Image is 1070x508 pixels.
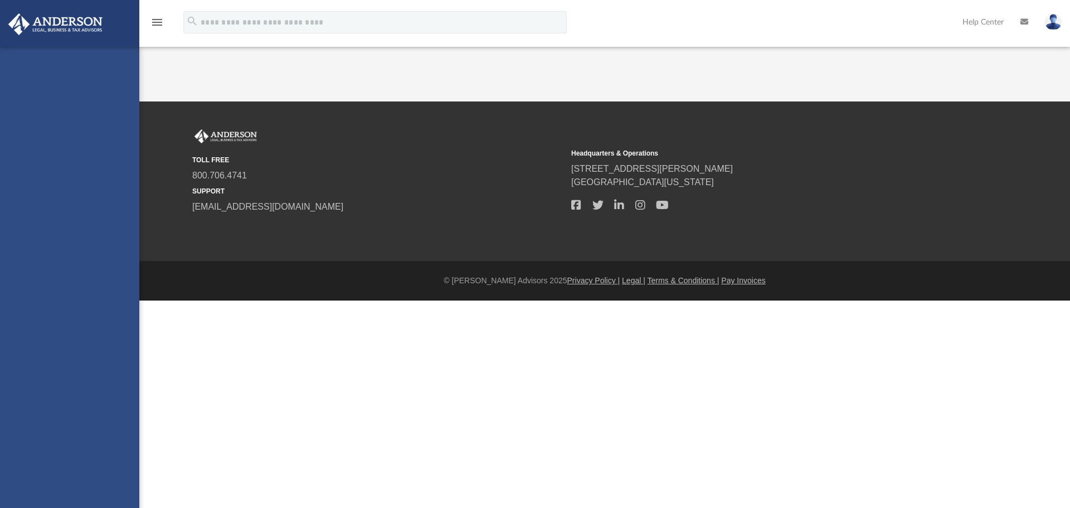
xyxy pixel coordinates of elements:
i: search [186,15,198,27]
a: Pay Invoices [721,276,765,285]
a: menu [150,21,164,29]
a: [STREET_ADDRESS][PERSON_NAME] [571,164,733,173]
a: [EMAIL_ADDRESS][DOMAIN_NAME] [192,202,343,211]
a: Legal | [622,276,645,285]
img: User Pic [1045,14,1062,30]
i: menu [150,16,164,29]
img: Anderson Advisors Platinum Portal [5,13,106,35]
small: Headquarters & Operations [571,148,942,158]
img: Anderson Advisors Platinum Portal [192,129,259,144]
a: [GEOGRAPHIC_DATA][US_STATE] [571,177,714,187]
small: TOLL FREE [192,155,563,165]
div: © [PERSON_NAME] Advisors 2025 [139,275,1070,287]
a: Privacy Policy | [567,276,620,285]
a: 800.706.4741 [192,171,247,180]
small: SUPPORT [192,186,563,196]
a: Terms & Conditions | [648,276,719,285]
